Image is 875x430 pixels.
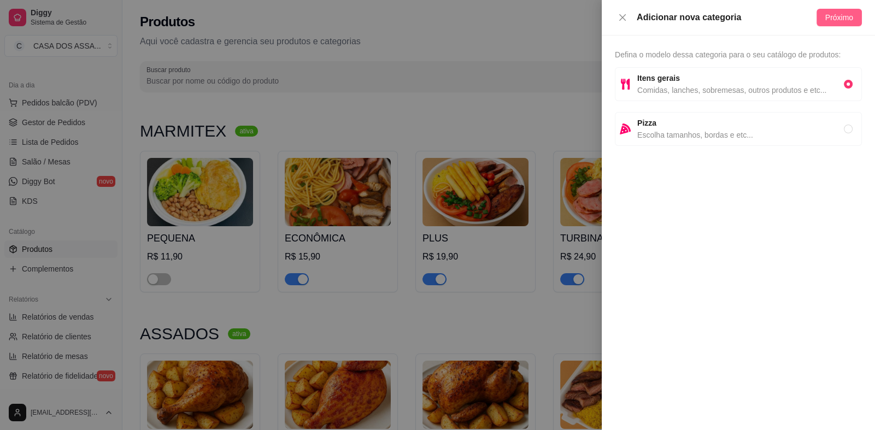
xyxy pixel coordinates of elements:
strong: Itens gerais [637,74,680,83]
span: Próximo [825,11,853,23]
span: Defina o modelo dessa categoria para o seu catálogo de produtos: [615,50,841,59]
div: Adicionar nova categoria [637,11,817,24]
button: Close [615,13,630,23]
strong: Pizza [637,119,656,127]
button: Próximo [817,9,862,26]
span: Escolha tamanhos, bordas e etc... [637,129,844,141]
span: Comidas, lanches, sobremesas, outros produtos e etc... [637,84,844,96]
span: close [618,13,627,22]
